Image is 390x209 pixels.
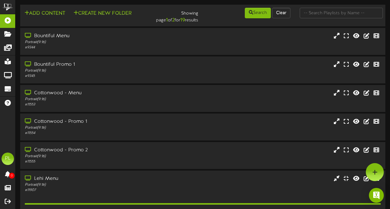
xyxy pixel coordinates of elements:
strong: 19 [180,17,185,23]
div: # 9344 [25,45,168,50]
div: Bountiful Promo 1 [25,61,168,68]
div: Cottonwood - Promo 2 [25,147,168,154]
div: Portrait ( 9:16 ) [25,154,168,159]
button: Clear [272,8,290,18]
div: # 11555 [25,159,168,164]
div: # 11553 [25,102,168,107]
div: Cottonwood - Menu [25,90,168,97]
div: Lehi Menu [25,175,168,182]
div: Portrait ( 9:16 ) [25,182,168,188]
span: 0 [9,173,15,179]
input: -- Search Playlists by Name -- [300,8,383,18]
div: # 9345 [25,73,168,79]
div: Portrait ( 9:16 ) [25,68,168,73]
div: # 11554 [25,131,168,136]
strong: 1 [166,17,168,23]
div: Portrait ( 9:16 ) [25,40,168,45]
div: Showing page of for results [141,7,203,24]
div: PL [2,153,14,165]
strong: 2 [172,17,175,23]
div: Portrait ( 9:16 ) [25,97,168,102]
div: Cottonwood - Promo 1 [25,118,168,125]
button: Create New Folder [72,10,133,17]
div: Portrait ( 9:16 ) [25,125,168,131]
div: Bountiful Menu [25,33,168,40]
button: Search [245,8,271,18]
button: Add Content [23,10,67,17]
div: Open Intercom Messenger [369,188,384,203]
div: # 11907 [25,188,168,193]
